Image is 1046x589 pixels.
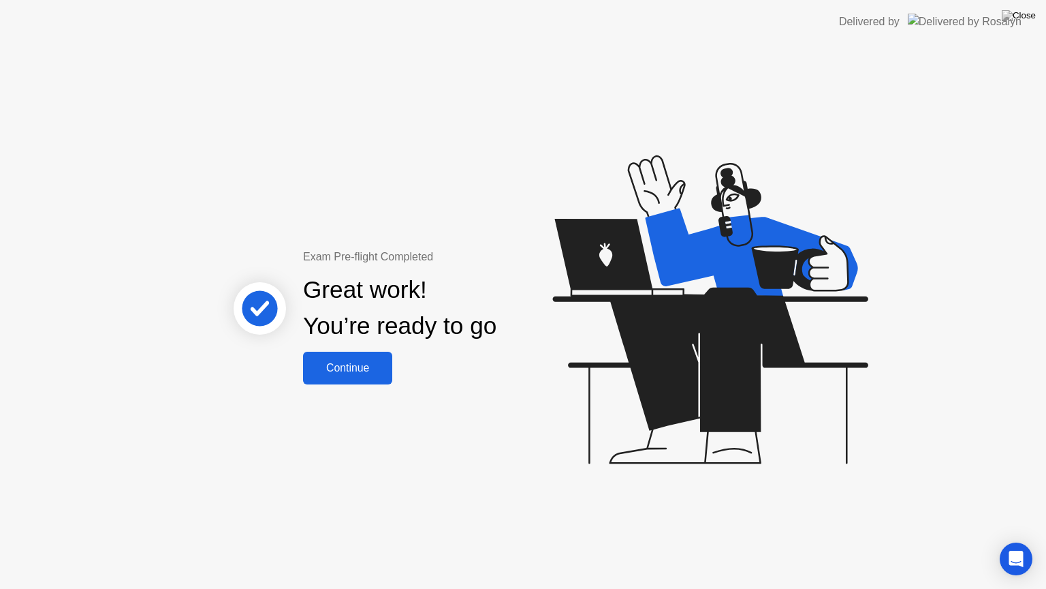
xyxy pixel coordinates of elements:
[1002,10,1036,21] img: Close
[1000,543,1032,575] div: Open Intercom Messenger
[307,362,388,374] div: Continue
[303,272,496,344] div: Great work! You’re ready to go
[839,14,900,30] div: Delivered by
[303,249,584,265] div: Exam Pre-flight Completed
[303,352,392,384] button: Continue
[908,14,1021,29] img: Delivered by Rosalyn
